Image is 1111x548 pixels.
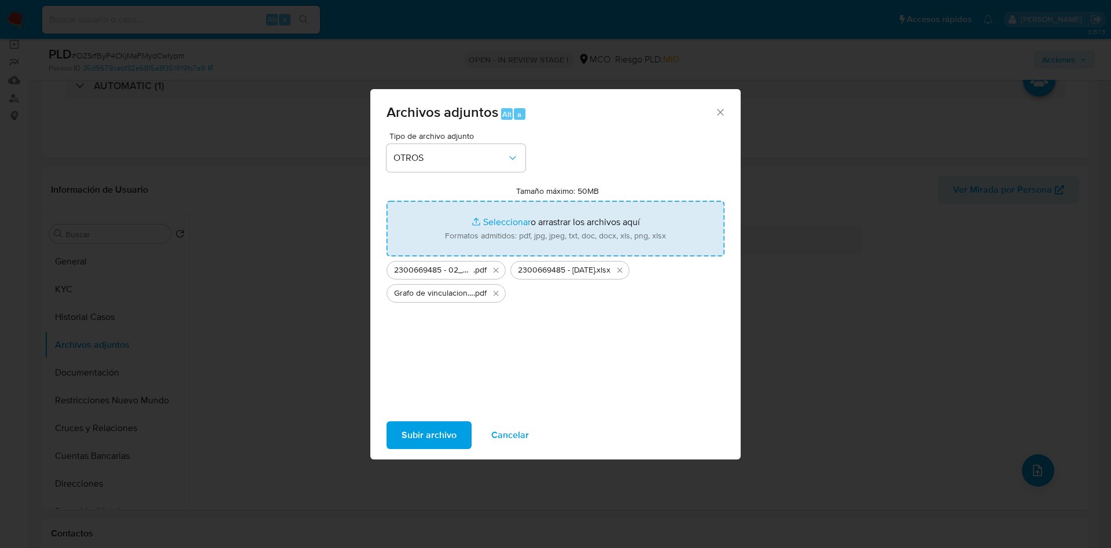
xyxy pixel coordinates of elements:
[473,288,487,299] span: .pdf
[489,263,503,277] button: Eliminar 2300669485 - 02_09_2025.pdf
[518,264,595,276] span: 2300669485 - [DATE]
[516,186,599,196] label: Tamaño máximo: 50MB
[595,264,610,276] span: .xlsx
[489,286,503,300] button: Eliminar Grafo de vinculacion clientes.pdf
[473,264,487,276] span: .pdf
[402,422,457,448] span: Subir archivo
[502,109,512,120] span: Alt
[517,109,521,120] span: a
[393,152,507,164] span: OTROS
[394,264,473,276] span: 2300669485 - 02_09_2025
[476,421,544,449] button: Cancelar
[387,421,472,449] button: Subir archivo
[387,256,724,303] ul: Archivos seleccionados
[387,102,498,122] span: Archivos adjuntos
[491,422,529,448] span: Cancelar
[613,263,627,277] button: Eliminar 2300669485 - 02-09-2025.xlsx
[387,144,525,172] button: OTROS
[394,288,473,299] span: Grafo de vinculacion clientes
[715,106,725,117] button: Cerrar
[389,132,528,140] span: Tipo de archivo adjunto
